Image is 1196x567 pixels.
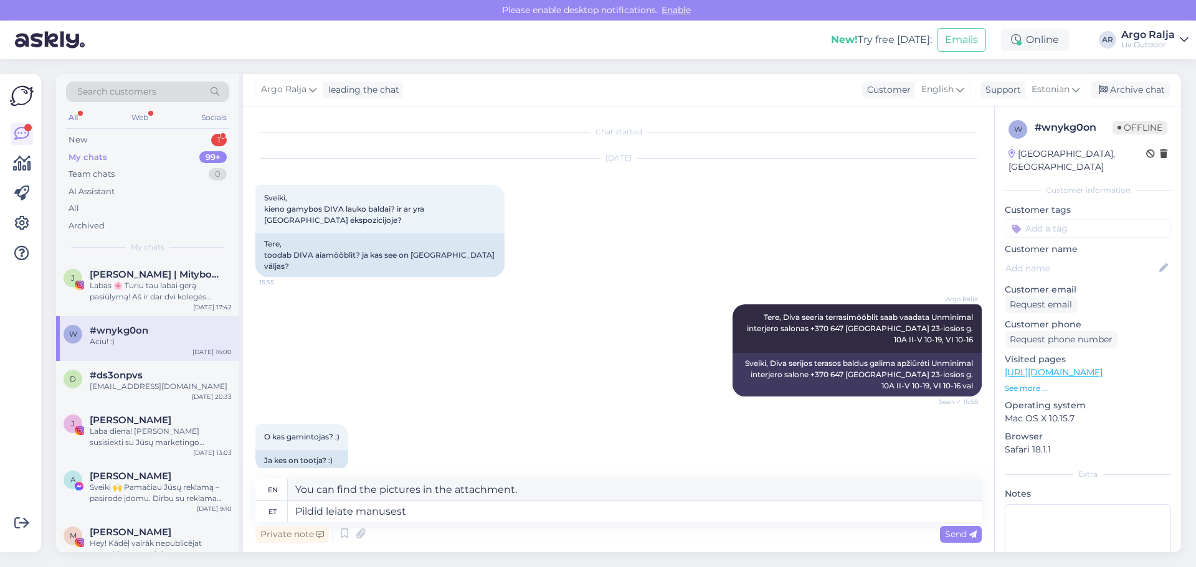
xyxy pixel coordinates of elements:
span: Jacinta Baltauskaitė | Mitybos specialistė | SUPER MAMA 🚀 [90,269,219,280]
p: Visited pages [1005,353,1171,366]
span: Estonian [1032,83,1070,96]
div: Tere, toodab DIVA aiamööblit? ja kas see on [GEOGRAPHIC_DATA] väljas? [255,233,505,277]
p: Safari 18.1.1 [1005,443,1171,456]
div: Request phone number [1005,331,1118,348]
div: [DATE] 13:03 [193,448,232,457]
span: A [70,475,76,484]
textarea: You can find the pictures in the attachment. [288,479,982,500]
p: Customer email [1005,283,1171,296]
div: All [66,110,80,126]
div: Sveiki 🙌 Pamačiau Jūsų reklamą – pasirodė įdomu. Dirbu su reklama įvairiuose kanaluose (Meta, Tik... [90,482,232,504]
span: Enable [658,4,695,16]
a: Argo RaljaLiv Outdoor [1121,30,1189,50]
span: Arnas Linkevicius [90,471,171,482]
span: Tere, Diva seeria terrasimööblit saab vaadata Unminimal interjero salonas +370 647 [GEOGRAPHIC_DA... [747,312,975,344]
b: New! [831,34,858,45]
div: New [69,134,87,146]
div: Customer information [1005,185,1171,196]
span: Argo Ralja [931,294,978,304]
span: Offline [1113,121,1167,134]
span: Argo Ralja [261,83,306,96]
div: Socials [199,110,229,126]
div: Support [980,83,1021,96]
div: Aciu! :) [90,336,232,347]
div: [DATE] 16:00 [192,347,232,357]
div: [DATE] 9:10 [197,504,232,513]
div: My chats [69,151,107,164]
span: w [1014,124,1022,134]
div: Archive chat [1091,82,1170,98]
div: Try free [DATE]: [831,32,932,47]
div: Argo Ralja [1121,30,1175,40]
span: d [70,374,76,383]
button: Emails [937,28,986,52]
div: Request email [1005,296,1077,313]
div: Archived [69,220,105,232]
span: My chats [131,241,164,253]
span: #ds3onpvs [90,370,143,381]
span: Justė Jusytė [90,415,171,426]
div: AI Assistant [69,185,115,198]
span: #wnykg0on [90,325,148,336]
div: 1 [211,134,227,146]
p: Mac OS X 10.15.7 [1005,412,1171,425]
div: Sveiki, Diva serijos terasos baldus galima apžiūrėti Unminimal interjero salone +370 647 [GEOGRAP... [733,353,982,396]
div: Liv Outdoor [1121,40,1175,50]
div: [GEOGRAPHIC_DATA], [GEOGRAPHIC_DATA] [1009,148,1146,174]
div: 99+ [199,151,227,164]
div: [DATE] [255,152,982,164]
div: Hey! Kādēļ vairāk nepublicējat organisko saturu? :) [90,538,232,560]
p: Customer name [1005,243,1171,256]
div: leading the chat [323,83,399,96]
div: Labas 🌸 Turiu tau labai gerą pasiūlymą! Aš ir dar dvi kolegės @andreja.[PERSON_NAME] ir @viktorij... [90,280,232,302]
span: English [921,83,954,96]
div: [DATE] 20:33 [192,392,232,401]
span: J [71,419,75,428]
span: w [69,329,77,339]
input: Add a tag [1005,219,1171,238]
p: Notes [1005,487,1171,500]
span: Seen ✓ 15:58 [931,397,978,406]
textarea: Pildid leiate manusest [288,501,982,522]
div: Web [129,110,151,126]
div: AR [1099,31,1116,49]
div: 0 [209,168,227,180]
div: # wnykg0on [1035,120,1113,135]
span: J [71,273,75,283]
span: M [70,531,77,540]
span: Matiss Baskevics [90,527,171,538]
div: Chat started [255,126,982,138]
div: Team chats [69,168,115,180]
a: [URL][DOMAIN_NAME] [1005,367,1103,378]
img: Askly Logo [10,84,34,108]
div: All [69,202,79,215]
span: Send [945,528,977,540]
div: en [268,479,278,500]
span: Search customers [77,85,156,98]
div: Laba diena! [PERSON_NAME] susisiekti su Jūsų marketingo skyriumi ar asmeniu atsakingu už reklamą?☺️ [90,426,232,448]
p: See more ... [1005,383,1171,394]
p: Customer tags [1005,204,1171,217]
input: Add name [1005,261,1157,275]
div: Customer [862,83,911,96]
p: Operating system [1005,399,1171,412]
div: Online [1001,29,1069,51]
div: [EMAIL_ADDRESS][DOMAIN_NAME] [90,381,232,392]
p: Browser [1005,430,1171,443]
span: Sveiki, kieno gamybos DIVA lauko baldai? ir ar yra [GEOGRAPHIC_DATA] ekspozicijoje? [264,193,426,225]
div: Ja kes on tootja? :) [255,450,348,471]
span: 15:55 [259,278,306,287]
div: [DATE] 17:42 [193,302,232,312]
span: O kas gamintojas? :) [264,432,339,441]
div: et [268,501,277,522]
p: Customer phone [1005,318,1171,331]
div: Extra [1005,469,1171,480]
div: Private note [255,526,329,543]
